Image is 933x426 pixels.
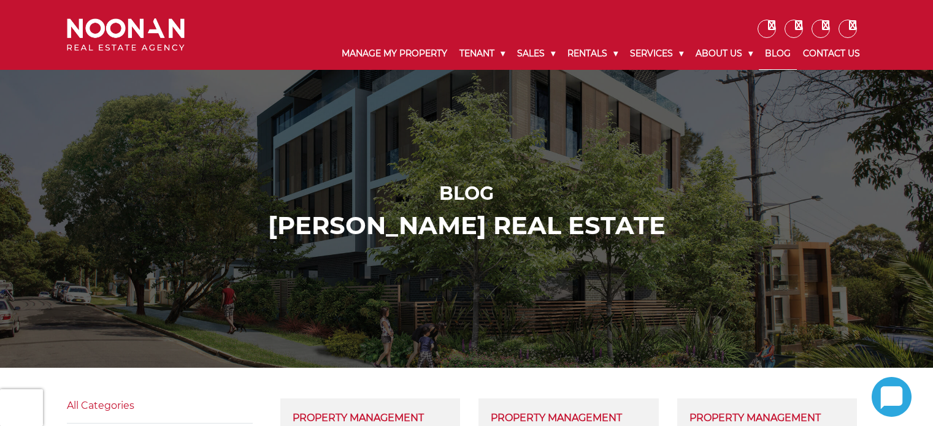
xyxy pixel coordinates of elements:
[293,411,424,425] span: Property Management
[511,38,561,69] a: Sales
[453,38,511,69] a: Tenant
[759,38,797,70] a: Blog
[689,411,821,425] span: Property Management
[624,38,689,69] a: Services
[336,38,453,69] a: Manage My Property
[561,38,624,69] a: Rentals
[491,411,622,425] span: Property Management
[70,183,863,205] h1: Blog
[67,18,185,51] img: Noonan Real Estate Agency
[67,400,134,411] a: All Categories
[689,38,759,69] a: About Us
[797,38,866,69] a: Contact Us
[70,211,863,240] h2: [PERSON_NAME] ReaL Estate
